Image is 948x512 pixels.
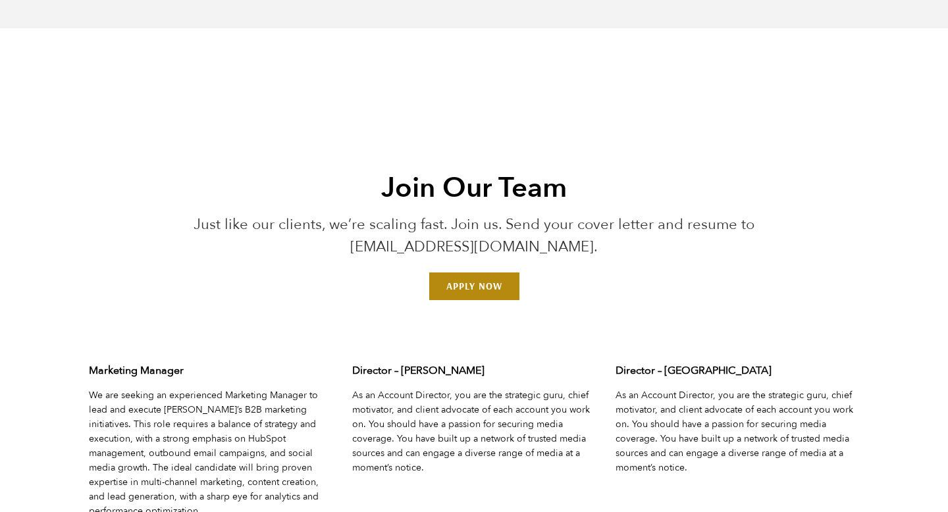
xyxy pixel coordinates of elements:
p: As an Account Director, you are the strategic guru, chief motivator, and client advocate of each ... [352,388,596,475]
p: Just like our clients, we’re scaling fast. Join us. Send your cover letter and resume to [EMAIL_A... [157,213,791,258]
h2: Join Our Team [157,170,791,207]
h3: Director – [PERSON_NAME] [352,363,596,378]
a: Email us at jointheteam@treblepr.com [429,272,519,300]
h3: Director – [GEOGRAPHIC_DATA] [616,363,859,378]
p: As an Account Director, you are the strategic guru, chief motivator, and client advocate of each ... [616,388,859,475]
h3: Marketing Manager [89,363,332,378]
